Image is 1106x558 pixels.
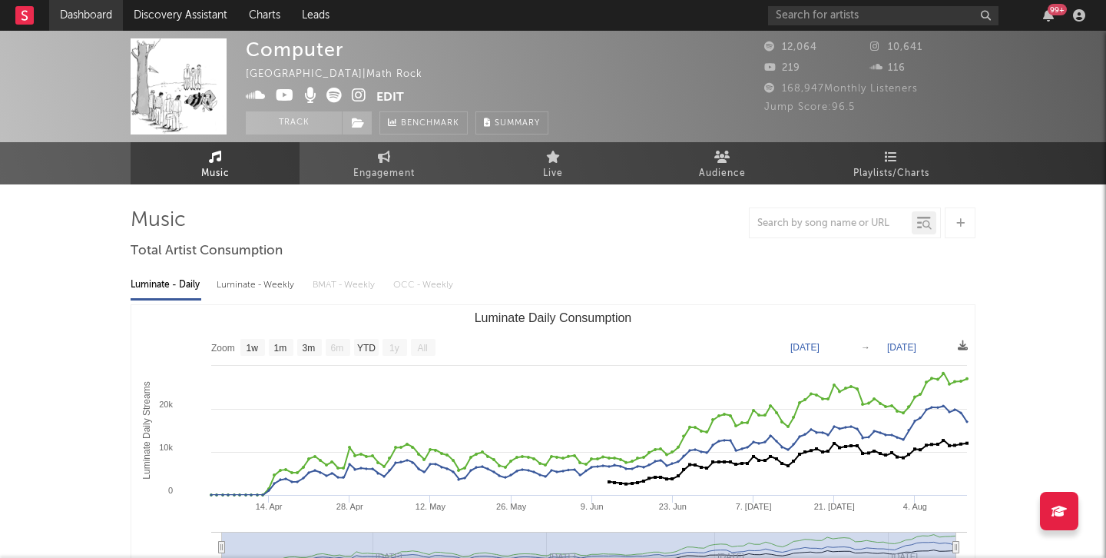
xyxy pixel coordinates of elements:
[790,342,820,353] text: [DATE]
[469,142,637,184] a: Live
[806,142,975,184] a: Playlists/Charts
[168,486,173,495] text: 0
[401,115,459,133] span: Benchmark
[201,164,230,183] span: Music
[475,311,632,324] text: Luminate Daily Consumption
[870,42,922,52] span: 10,641
[543,164,563,183] span: Live
[247,343,259,354] text: 1w
[336,502,363,511] text: 28. Apr
[159,443,173,452] text: 10k
[699,164,746,183] span: Audience
[870,63,906,73] span: 116
[814,502,855,511] text: 21. [DATE]
[131,242,283,261] span: Total Artist Consumption
[637,142,806,184] a: Audience
[376,88,404,107] button: Edit
[389,343,399,354] text: 1y
[211,343,235,354] text: Zoom
[379,111,468,135] a: Benchmark
[331,343,344,354] text: 6m
[131,142,300,184] a: Music
[141,381,152,479] text: Luminate Daily Streams
[417,343,427,354] text: All
[353,164,415,183] span: Engagement
[496,502,527,511] text: 26. May
[246,38,343,61] div: Computer
[495,119,540,128] span: Summary
[416,502,446,511] text: 12. May
[475,111,548,135] button: Summary
[659,502,687,511] text: 23. Jun
[581,502,604,511] text: 9. Jun
[861,342,870,353] text: →
[853,164,929,183] span: Playlists/Charts
[768,6,998,25] input: Search for artists
[1043,9,1054,22] button: 99+
[736,502,772,511] text: 7. [DATE]
[357,343,376,354] text: YTD
[246,111,342,135] button: Track
[159,400,173,409] text: 20k
[764,102,855,112] span: Jump Score: 96.5
[903,502,927,511] text: 4. Aug
[764,63,800,73] span: 219
[887,342,916,353] text: [DATE]
[131,272,201,298] div: Luminate - Daily
[764,84,918,94] span: 168,947 Monthly Listeners
[256,502,283,511] text: 14. Apr
[750,218,912,230] input: Search by song name or URL
[303,343,316,354] text: 3m
[300,142,469,184] a: Engagement
[1048,4,1067,15] div: 99 +
[217,272,297,298] div: Luminate - Weekly
[274,343,287,354] text: 1m
[246,65,440,84] div: [GEOGRAPHIC_DATA] | Math Rock
[764,42,817,52] span: 12,064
